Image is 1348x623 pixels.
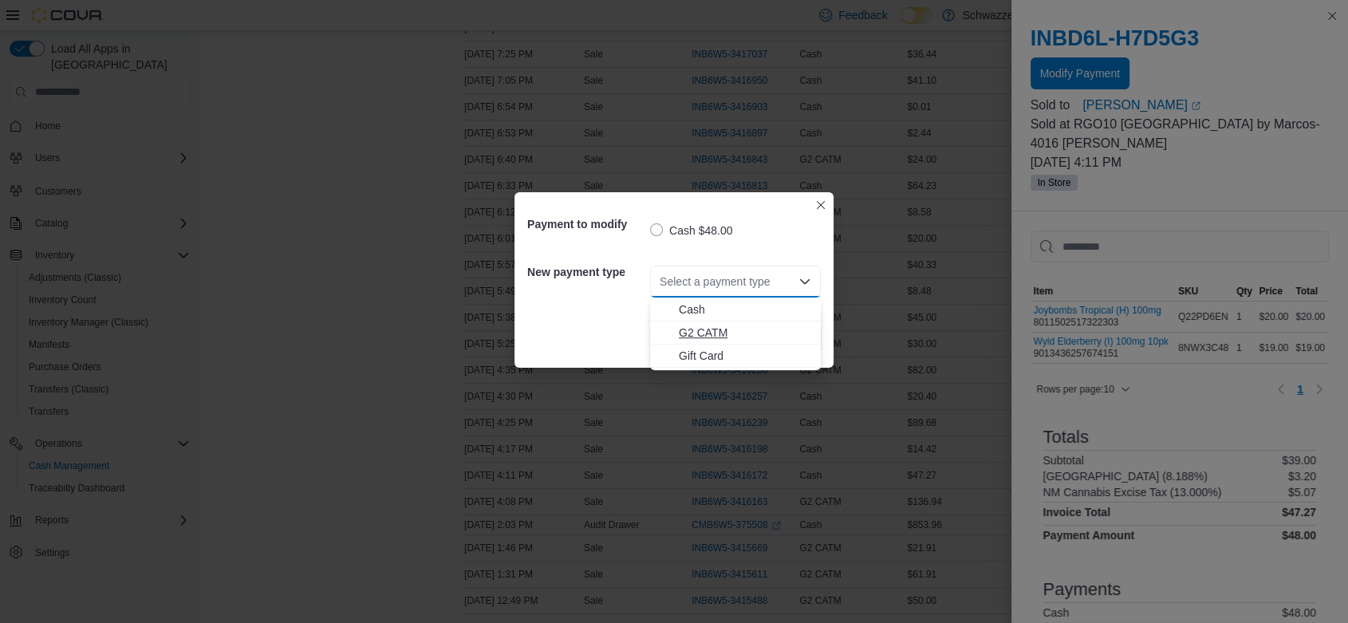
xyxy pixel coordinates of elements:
label: Cash $48.00 [650,221,732,240]
span: Cash [679,302,811,317]
input: Accessible screen reader label [660,272,661,291]
span: G2 CATM [679,325,811,341]
div: Choose from the following options [650,298,821,368]
span: Gift Card [679,348,811,364]
button: G2 CATM [650,321,821,345]
button: Cash [650,298,821,321]
h5: Payment to modify [527,208,647,240]
button: Gift Card [650,345,821,368]
h5: New payment type [527,256,647,288]
button: Closes this modal window [811,195,830,215]
button: Close list of options [798,275,811,288]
